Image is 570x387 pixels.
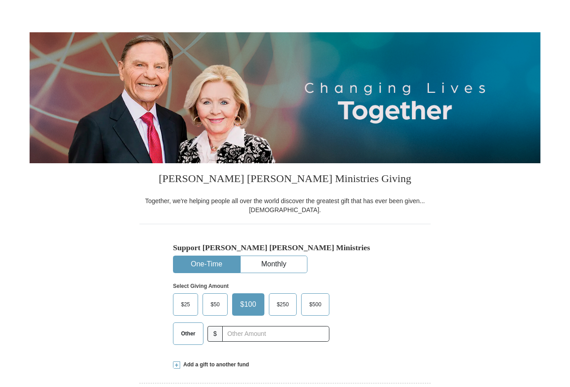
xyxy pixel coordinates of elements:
span: $100 [236,298,261,311]
strong: Select Giving Amount [173,283,229,289]
h3: [PERSON_NAME] [PERSON_NAME] Ministries Giving [139,163,431,196]
span: Other [177,327,200,340]
span: Add a gift to another fund [180,361,249,369]
span: $50 [206,298,224,311]
span: $500 [305,298,326,311]
span: $25 [177,298,194,311]
h5: Support [PERSON_NAME] [PERSON_NAME] Ministries [173,243,397,252]
button: One-Time [173,256,240,273]
div: Together, we're helping people all over the world discover the greatest gift that has ever been g... [139,196,431,214]
span: $250 [272,298,294,311]
input: Other Amount [222,326,329,342]
span: $ [207,326,223,342]
button: Monthly [241,256,307,273]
